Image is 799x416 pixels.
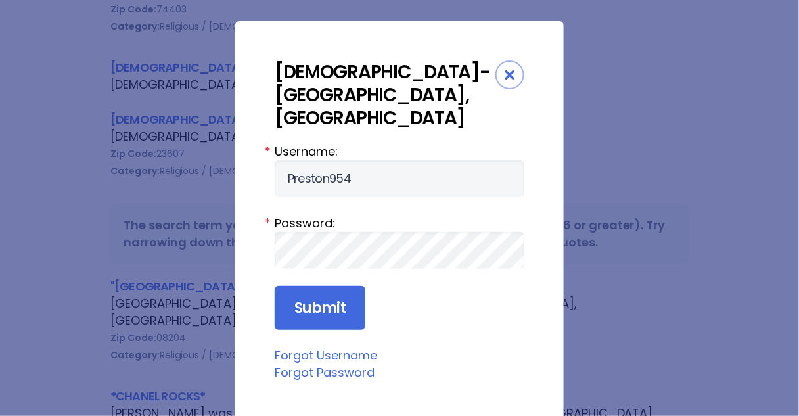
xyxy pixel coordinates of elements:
[275,60,495,129] div: [DEMOGRAPHIC_DATA]-[GEOGRAPHIC_DATA], [GEOGRAPHIC_DATA]
[275,143,524,160] label: Username:
[275,347,377,363] a: Forgot Username
[275,214,524,232] label: Password:
[495,60,524,89] div: Close
[275,364,375,381] a: Forgot Password
[275,286,365,331] input: Submit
